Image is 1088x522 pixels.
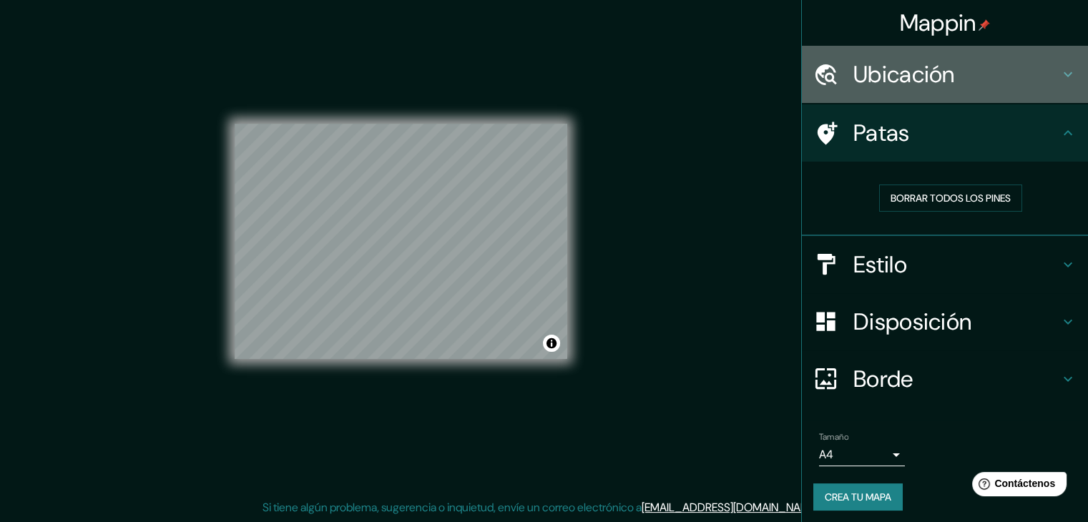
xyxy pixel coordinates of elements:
[802,293,1088,350] div: Disposición
[819,443,905,466] div: A4
[879,184,1022,212] button: Borrar todos los pines
[802,46,1088,103] div: Ubicación
[853,250,907,280] font: Estilo
[819,447,833,462] font: A4
[813,483,903,511] button: Crea tu mapa
[853,59,955,89] font: Ubicación
[802,350,1088,408] div: Borde
[235,124,567,359] canvas: Mapa
[543,335,560,352] button: Activar o desactivar atribución
[853,307,971,337] font: Disposición
[802,236,1088,293] div: Estilo
[853,118,910,148] font: Patas
[853,364,913,394] font: Borde
[961,466,1072,506] iframe: Lanzador de widgets de ayuda
[891,192,1011,205] font: Borrar todos los pines
[802,104,1088,162] div: Patas
[642,500,818,515] a: [EMAIL_ADDRESS][DOMAIN_NAME]
[819,431,848,443] font: Tamaño
[979,19,990,31] img: pin-icon.png
[900,8,976,38] font: Mappin
[825,491,891,503] font: Crea tu mapa
[263,500,642,515] font: Si tiene algún problema, sugerencia o inquietud, envíe un correo electrónico a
